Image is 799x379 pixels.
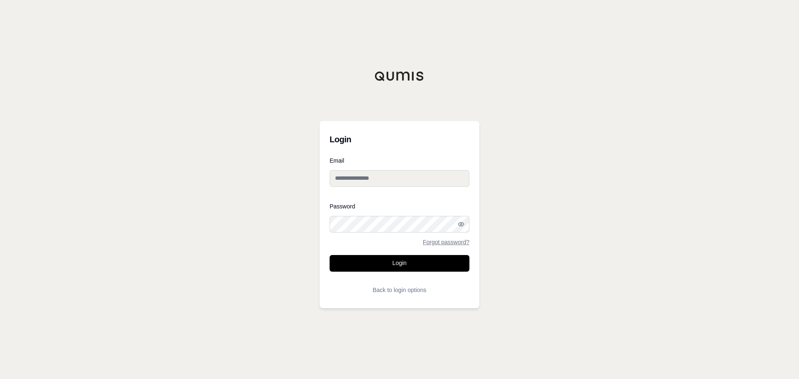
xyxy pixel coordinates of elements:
[330,131,469,148] h3: Login
[423,239,469,245] a: Forgot password?
[375,71,424,81] img: Qumis
[330,158,469,163] label: Email
[330,282,469,298] button: Back to login options
[330,203,469,209] label: Password
[330,255,469,272] button: Login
